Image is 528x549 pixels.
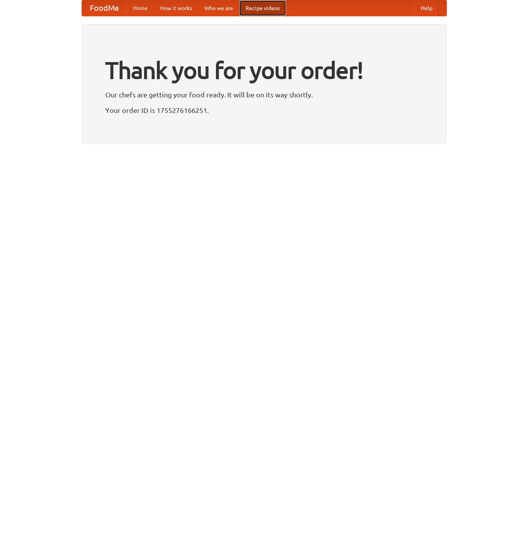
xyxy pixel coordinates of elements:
[105,52,423,89] h1: Thank you for your order!
[198,0,239,16] a: Who we are
[82,0,127,16] a: FoodMe
[239,0,286,16] a: Recipe videos
[154,0,198,16] a: How it works
[127,0,154,16] a: Home
[415,0,439,16] a: Help
[105,104,423,116] p: Your order ID is 1755276166251.
[105,89,423,100] p: Our chefs are getting your food ready. It will be on its way shortly.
